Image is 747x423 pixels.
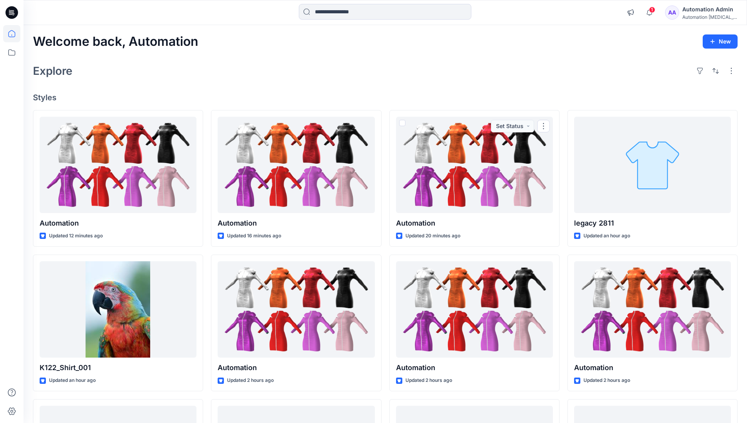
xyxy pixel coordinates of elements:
span: 1 [649,7,655,13]
p: Automation [396,362,553,373]
a: Automation [396,117,553,213]
p: Automation [574,362,731,373]
p: Updated 2 hours ago [583,376,630,385]
p: legacy 2811 [574,218,731,229]
a: Automation [574,261,731,358]
p: Updated 2 hours ago [405,376,452,385]
p: Updated an hour ago [49,376,96,385]
div: Automation Admin [682,5,737,14]
a: Automation [40,117,196,213]
p: K122_Shirt_001 [40,362,196,373]
p: Updated an hour ago [583,232,630,240]
div: Automation [MEDICAL_DATA]... [682,14,737,20]
a: Automation [396,261,553,358]
a: legacy 2811 [574,117,731,213]
p: Updated 16 minutes ago [227,232,281,240]
p: Updated 20 minutes ago [405,232,460,240]
button: New [703,34,738,49]
p: Automation [40,218,196,229]
h2: Explore [33,65,73,77]
a: Automation [218,261,374,358]
div: AA [665,5,679,20]
p: Automation [218,362,374,373]
a: Automation [218,117,374,213]
h2: Welcome back, Automation [33,34,198,49]
p: Automation [218,218,374,229]
p: Updated 2 hours ago [227,376,274,385]
a: K122_Shirt_001 [40,261,196,358]
p: Updated 12 minutes ago [49,232,103,240]
p: Automation [396,218,553,229]
h4: Styles [33,93,738,102]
